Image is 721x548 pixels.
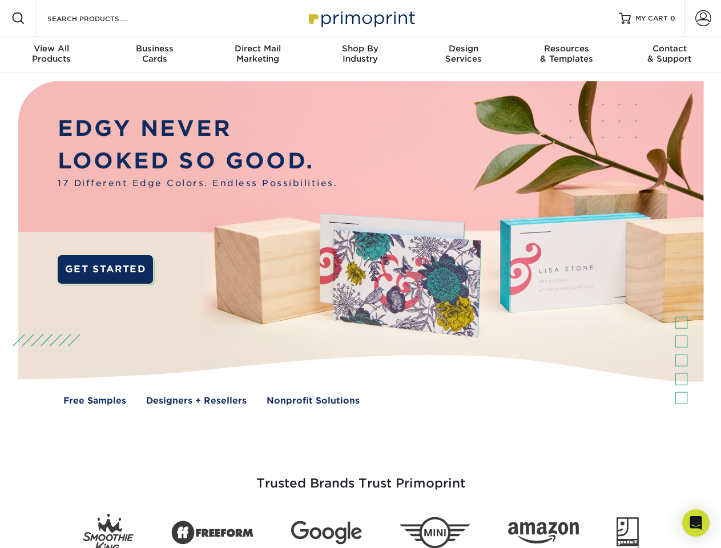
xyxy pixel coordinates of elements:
a: BusinessCards [103,37,206,73]
a: Resources& Templates [515,37,618,73]
a: Contact& Support [618,37,721,73]
a: GET STARTED [58,255,153,284]
div: Industry [309,43,412,64]
a: Designers + Resellers [146,394,247,408]
a: Direct MailMarketing [206,37,309,73]
span: 17 Different Edge Colors. Endless Possibilities. [58,177,337,190]
div: Services [412,43,515,64]
div: Open Intercom Messenger [682,509,710,537]
span: 0 [670,14,675,22]
span: Direct Mail [206,43,309,54]
span: Shop By [309,43,412,54]
div: Marketing [206,43,309,64]
a: Free Samples [63,394,126,408]
div: Cards [103,43,206,64]
p: LOOKED SO GOOD. [58,145,337,178]
span: Contact [618,43,721,54]
span: Design [412,43,515,54]
img: Goodwill [617,517,639,548]
p: EDGY NEVER [58,112,337,145]
input: SEARCH PRODUCTS..... [46,11,158,25]
h3: Trusted Brands Trust Primoprint [27,449,695,505]
span: Resources [515,43,618,54]
a: Nonprofit Solutions [267,394,360,408]
span: Business [103,43,206,54]
a: Shop ByIndustry [309,37,412,73]
span: MY CART [635,14,668,23]
img: Google [291,521,362,545]
div: & Support [618,43,721,64]
div: & Templates [515,43,618,64]
img: Amazon [508,522,579,544]
a: DesignServices [412,37,515,73]
img: Primoprint [304,6,418,30]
